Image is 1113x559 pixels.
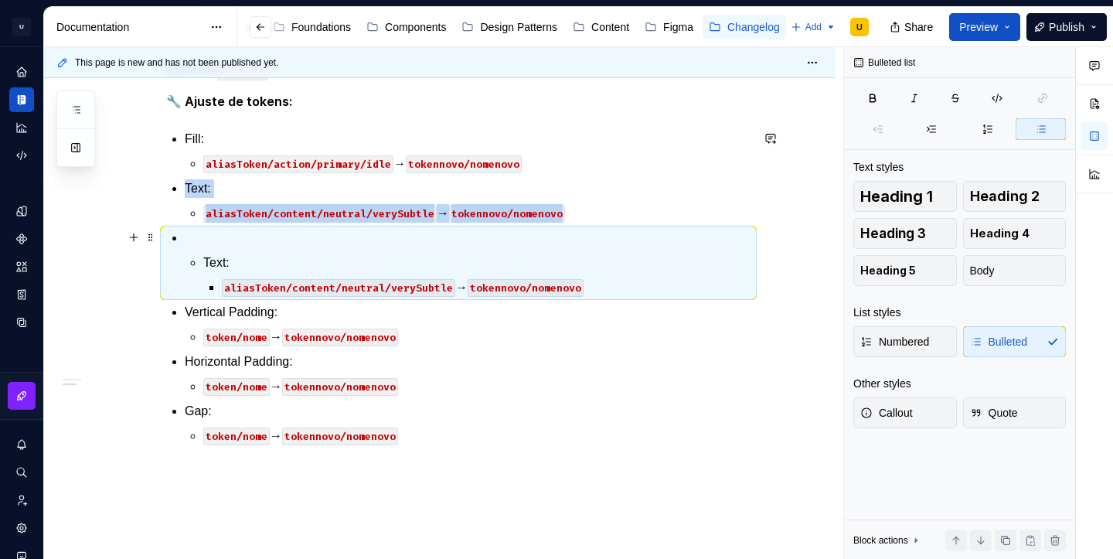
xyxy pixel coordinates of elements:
strong: 🔧 Ajuste de tokens: [166,94,293,109]
a: Foundations [267,15,357,39]
p: → [203,328,751,346]
button: U [3,10,40,43]
code: tokennovo/nomenovo [282,428,398,445]
a: Storybook stories [9,282,34,307]
a: Home [9,60,34,84]
div: Foundations [291,19,351,35]
code: aliasToken/action/primary/idle [203,155,393,173]
span: Heading 2 [970,189,1040,204]
a: Data sources [9,310,34,335]
span: Heading 4 [970,226,1030,241]
code: tokennovo/nomenovo [468,279,584,297]
span: This page is new and has not been published yet. [75,56,279,69]
span: Preview [959,19,998,35]
code: aliasToken/content/neutral/verySubtle [203,205,437,223]
div: Figma [663,19,693,35]
a: Settings [9,516,34,540]
p: → [222,278,751,297]
span: Add [805,21,822,33]
span: Quote [970,405,1018,421]
a: Documentation [9,87,34,112]
button: Heading 3 [853,218,957,249]
div: List styles [853,305,900,320]
button: Share [882,13,943,41]
code: tokennovo/nomenovo [282,378,398,396]
a: Code automation [9,143,34,168]
span: Publish [1049,19,1084,35]
div: U [12,18,31,36]
button: Quote [963,397,1067,428]
a: Changelog [703,15,786,39]
button: Heading 2 [963,181,1067,212]
div: Design Patterns [480,19,557,35]
span: Heading 1 [860,189,933,204]
p: → [203,427,751,445]
p: → [203,377,751,396]
div: Block actions [853,530,922,551]
div: Page tree [185,12,721,43]
button: Notifications [9,432,34,457]
p: Vertical Padding: [185,303,751,322]
p: Gap: [185,402,751,421]
div: Documentation [56,19,203,35]
code: token/nome [203,378,270,396]
p: Text: [203,254,751,272]
a: Analytics [9,115,34,140]
button: Body [963,255,1067,286]
a: Design Patterns [455,15,563,39]
button: Publish [1026,13,1107,41]
button: Heading 4 [963,218,1067,249]
span: Heading 3 [860,226,926,241]
a: Components [360,15,452,39]
code: aliasToken/content/neutral/verySubtle [222,279,455,297]
code: tokennovo/nomenovo [406,155,522,173]
span: Share [904,19,933,35]
a: Invite team [9,488,34,513]
p: → [203,204,751,223]
p: Text: [185,179,751,198]
p: → [203,155,751,173]
button: Callout [853,397,957,428]
code: token/nome [203,428,270,445]
button: Heading 1 [853,181,957,212]
p: Horizontal Padding: [185,353,751,371]
a: Design tokens [9,199,34,223]
span: Heading 5 [860,263,916,278]
span: Body [970,263,995,278]
div: Text styles [853,159,904,175]
div: Changelog [727,19,780,35]
div: Block actions [853,534,908,547]
code: token/nome [203,329,270,346]
span: Callout [860,405,913,421]
span: Numbered [860,334,929,349]
code: tokennovo/nomenovo [449,205,565,223]
div: Components [385,19,446,35]
button: Search ⌘K [9,460,34,485]
button: Numbered [853,326,957,357]
a: Components [9,227,34,251]
button: Add [786,16,841,38]
button: Preview [949,13,1020,41]
div: U [856,21,863,33]
p: Fill: [185,130,751,148]
a: Content [567,15,635,39]
code: tokennovo/nomenovo [282,329,398,346]
a: Assets [9,254,34,279]
a: Figma [638,15,699,39]
div: Content [591,19,629,35]
div: Other styles [853,376,911,391]
button: Heading 5 [853,255,957,286]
